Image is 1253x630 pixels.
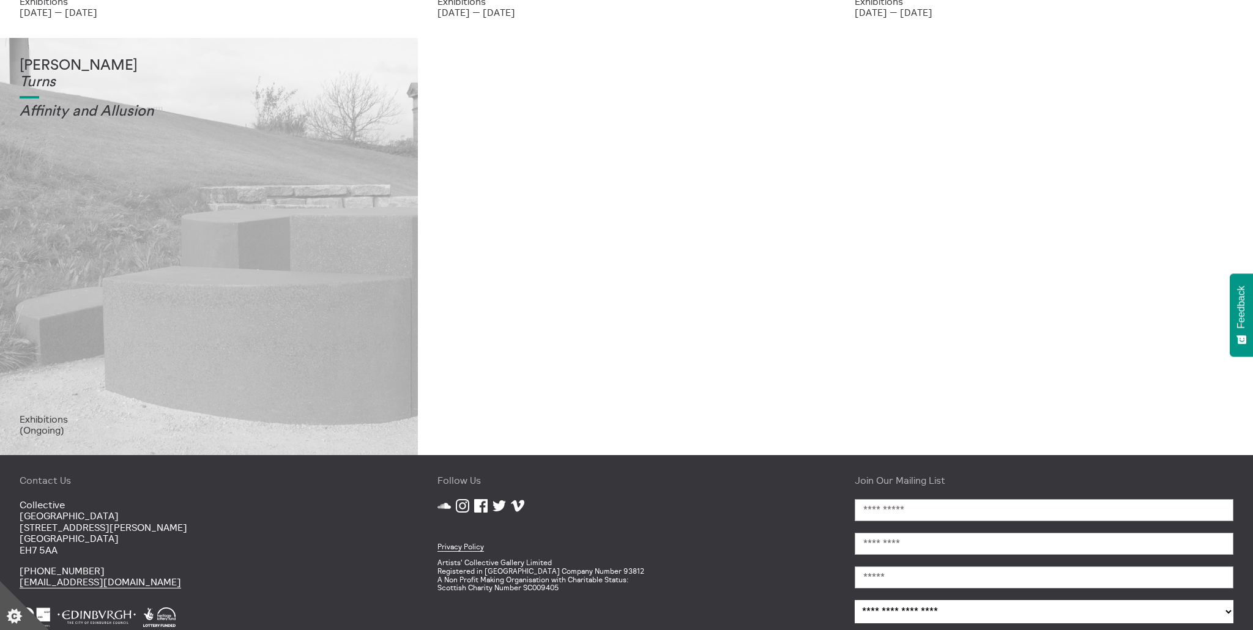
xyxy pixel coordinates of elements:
[437,7,816,18] p: [DATE] — [DATE]
[20,576,181,588] a: [EMAIL_ADDRESS][DOMAIN_NAME]
[20,475,398,486] h4: Contact Us
[1230,273,1253,357] button: Feedback - Show survey
[20,104,137,119] em: Affinity and Allusi
[58,607,136,627] img: City Of Edinburgh Council White
[437,558,816,592] p: Artists' Collective Gallery Limited Registered in [GEOGRAPHIC_DATA] Company Number 93812 A Non Pr...
[20,413,398,424] p: Exhibitions
[855,475,1233,486] h4: Join Our Mailing List
[20,7,398,18] p: [DATE] — [DATE]
[1236,286,1247,328] span: Feedback
[143,607,176,627] img: Heritage Lottery Fund
[20,424,398,435] p: (Ongoing)
[20,499,398,555] p: Collective [GEOGRAPHIC_DATA] [STREET_ADDRESS][PERSON_NAME] [GEOGRAPHIC_DATA] EH7 5AA
[137,104,154,119] em: on
[437,475,816,486] h4: Follow Us
[437,542,484,552] a: Privacy Policy
[855,7,1233,18] p: [DATE] — [DATE]
[20,565,398,588] p: [PHONE_NUMBER]
[20,57,398,91] h1: [PERSON_NAME]
[20,75,56,89] em: Turns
